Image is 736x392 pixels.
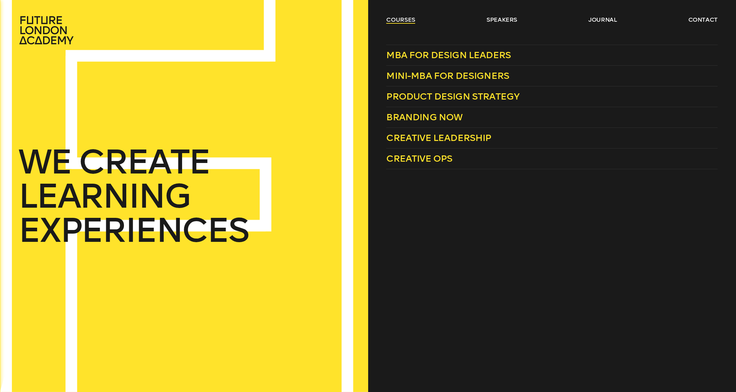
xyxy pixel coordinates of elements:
[386,149,718,169] a: Creative Ops
[386,50,511,60] span: MBA for Design Leaders
[386,16,415,24] a: courses
[386,132,491,143] span: Creative Leadership
[386,107,718,128] a: Branding Now
[688,16,718,24] a: contact
[386,70,509,81] span: Mini-MBA for Designers
[386,128,718,149] a: Creative Leadership
[386,153,452,164] span: Creative Ops
[386,45,718,66] a: MBA for Design Leaders
[487,16,517,24] a: speakers
[386,86,718,107] a: Product Design Strategy
[386,66,718,86] a: Mini-MBA for Designers
[588,16,617,24] a: journal
[386,112,463,123] span: Branding Now
[386,91,519,102] span: Product Design Strategy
